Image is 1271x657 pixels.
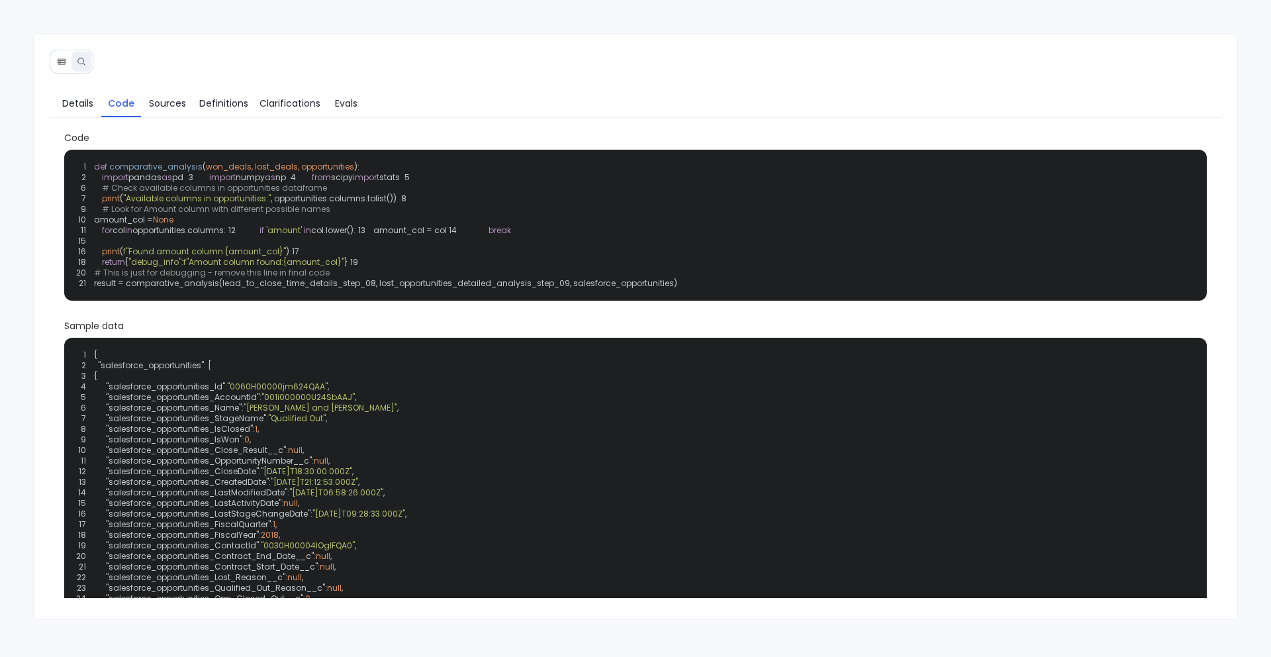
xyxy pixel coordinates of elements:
span: "salesforce_opportunities_IsWon" [106,434,242,445]
span: pd [172,172,183,183]
span: ( [203,161,206,172]
span: , [355,392,356,403]
span: 13 [355,225,373,236]
span: stats [379,172,400,183]
span: Sources [149,96,186,111]
span: "salesforce_opportunities_FiscalYear" [106,530,259,540]
span: : [281,498,283,509]
span: col.lower(): [311,225,355,236]
span: : [242,434,244,445]
span: : [242,403,244,413]
span: 21 [68,562,94,572]
span: , [250,434,251,445]
span: "salesforce_opportunities_ContactId" [106,540,259,551]
span: import [102,172,128,183]
span: " [342,256,344,268]
span: 13 [68,477,94,487]
span: 16 [76,246,94,257]
span: 1 [273,519,275,530]
span: null [283,498,298,509]
span: in [304,225,311,236]
span: "salesforce_opportunities_Contract_Start_Date__c" [106,562,318,572]
span: 22 [68,572,94,583]
span: : [ [204,360,211,371]
span: , [405,509,406,519]
span: ): [354,161,359,172]
span: null [327,583,342,593]
span: for [102,225,113,236]
span: 15 [76,236,94,246]
span: comparative_analysis [109,161,203,172]
span: : [271,519,273,530]
span: , [328,381,329,392]
span: amount_col = [94,214,153,225]
span: {amount_col} [283,256,342,268]
span: opportunities.columns: [132,225,226,236]
span: f"Amount column found: [183,256,283,268]
span: : [303,593,305,604]
span: Definitions [199,96,248,111]
span: , [303,445,304,456]
span: print [102,193,120,204]
span: if [259,225,264,236]
span: 2018 [261,530,279,540]
span: "salesforce_opportunities_Lost_Reason__c" [106,572,285,583]
span: "salesforce_opportunities_Contract_End_Date__c" [106,551,314,562]
code: amount_col = col result = comparative_analysis(lead_to_close_time_details_step_08, lost_opportuni... [76,161,677,289]
span: : [269,477,271,487]
span: : [312,456,314,466]
span: 7 [76,193,94,204]
span: "salesforce_opportunities_Close_Result__c" [106,445,286,456]
span: : [259,466,261,477]
span: 1 [68,350,94,360]
span: : [314,551,316,562]
span: pandas [128,172,162,183]
span: , [258,424,259,434]
span: "salesforce_opportunities_OpportunityNumber__c" [106,456,312,466]
span: , [279,530,280,540]
span: 6 [68,403,94,413]
span: 20 [68,551,94,562]
span: import [353,172,379,183]
span: "salesforce_opportunities_AccountId" [106,392,259,403]
span: , [328,456,330,466]
span: : [310,509,312,519]
span: : [285,572,287,583]
span: 24 [68,593,94,604]
span: 10 [68,445,94,456]
span: 14 [447,225,465,236]
span: 0 [305,593,310,604]
span: , [383,487,385,498]
span: np [275,172,286,183]
span: 16 [68,509,94,519]
span: "salesforce_opportunities_Qualified_Out_Reason__c" [106,583,325,593]
span: 4 [68,381,94,392]
span: { [125,256,128,268]
span: : [253,424,255,434]
span: from [312,172,331,183]
span: col [113,225,125,236]
span: 11 [68,456,94,466]
span: : [181,256,183,268]
span: { [94,350,97,360]
span: , [275,519,277,530]
span: } [344,256,348,268]
span: "salesforce_opportunities_Name" [106,403,242,413]
span: "[DATE]T21:12:53.000Z" [271,477,358,487]
span: "001i000000U24SbAAJ" [261,392,355,403]
span: 5 [68,392,94,403]
span: Clarifications [259,96,320,111]
span: 12 [226,225,244,236]
span: 7 [68,413,94,424]
span: "salesforce_opportunities_CreatedDate" [106,477,269,487]
span: # Look for Amount column with different possible names [102,203,330,215]
span: Evals [335,96,357,111]
span: 19 [68,540,94,551]
span: "0030H00004lOgIFQA0" [261,540,355,551]
span: : [259,530,261,540]
span: "salesforce_opportunities_Id" [106,381,225,392]
span: Code [64,131,1207,144]
span: "0060H00000jm624QAA" [227,381,328,392]
span: 19 [348,257,366,268]
span: 15 [68,498,94,509]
